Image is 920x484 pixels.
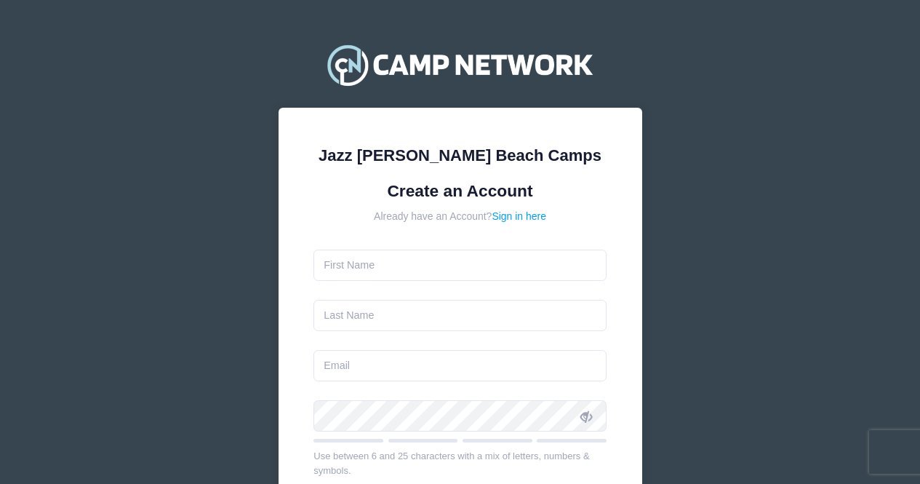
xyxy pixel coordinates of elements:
div: Jazz [PERSON_NAME] Beach Camps [313,143,607,167]
h1: Create an Account [313,181,607,201]
input: First Name [313,250,607,281]
img: Camp Network [321,36,599,94]
a: Sign in here [492,210,546,222]
div: Use between 6 and 25 characters with a mix of letters, numbers & symbols. [313,449,607,477]
input: Last Name [313,300,607,331]
input: Email [313,350,607,381]
div: Already have an Account? [313,209,607,224]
